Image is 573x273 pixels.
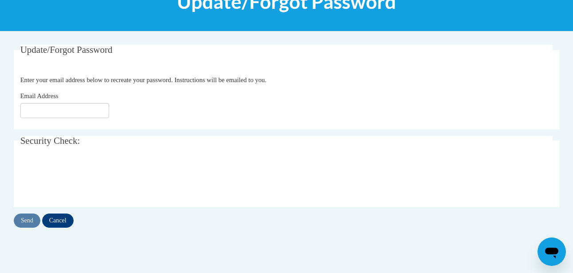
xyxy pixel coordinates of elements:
[20,135,80,146] span: Security Check:
[20,44,113,55] span: Update/Forgot Password
[20,92,59,99] span: Email Address
[42,214,74,228] input: Cancel
[538,237,566,266] iframe: Button to launch messaging window
[20,103,109,118] input: Email
[20,76,267,83] span: Enter your email address below to recreate your password. Instructions will be emailed to you.
[20,161,155,196] iframe: reCAPTCHA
